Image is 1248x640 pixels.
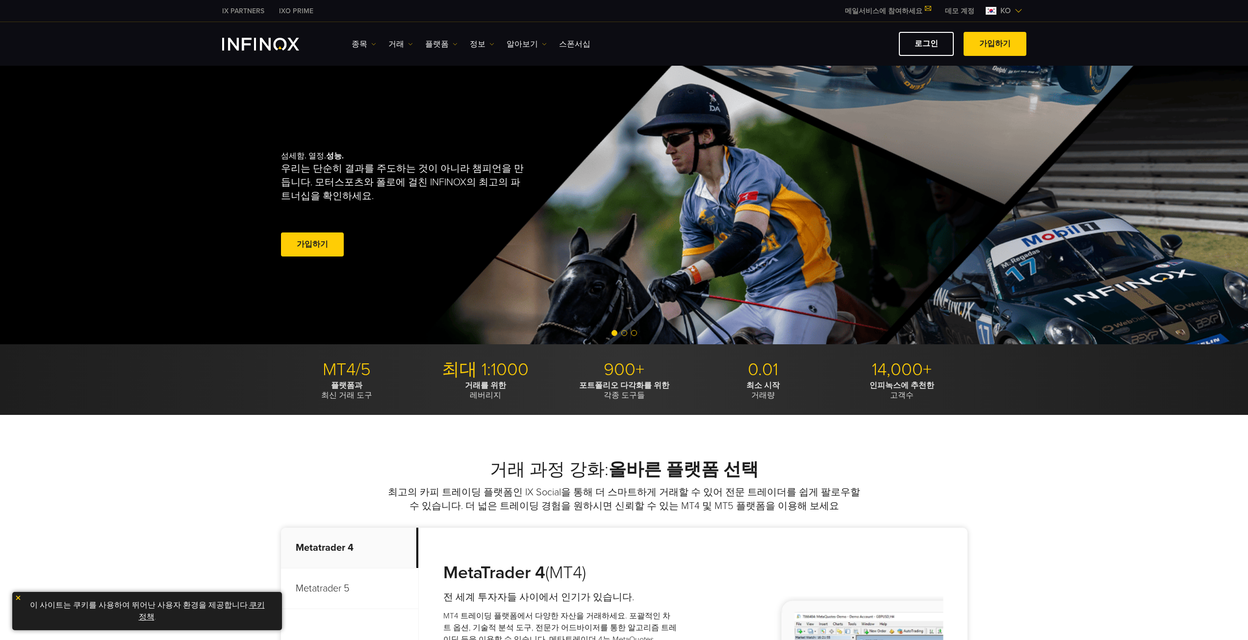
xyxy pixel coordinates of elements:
a: 거래 [388,38,413,50]
p: 최신 거래 도구 [281,381,412,400]
p: 0.01 [697,359,829,381]
p: 레버리지 [420,381,551,400]
a: 플랫폼 [425,38,458,50]
a: 정보 [470,38,494,50]
a: 종목 [352,38,376,50]
strong: 올바른 플랫폼 선택 [609,459,759,480]
span: ko [996,5,1015,17]
p: 900+ [559,359,690,381]
span: Go to slide 1 [611,330,617,336]
p: 이 사이트는 쿠키를 사용하여 뛰어난 사용자 환경을 제공합니다. . [17,597,277,625]
a: INFINOX [215,6,272,16]
p: 14,000+ [836,359,968,381]
a: INFINOX [272,6,321,16]
div: 섬세함. 열정. [281,135,590,275]
strong: 플랫폼과 [331,381,362,390]
strong: 성능. [326,151,344,161]
p: 최고의 카피 트레이딩 플랫폼인 IX Social을 통해 더 스마트하게 거래할 수 있어 전문 트레이더를 쉽게 팔로우할 수 있습니다. 더 넓은 트레이딩 경험을 원하시면 신뢰할 수... [386,486,862,513]
p: MT4/5 [281,359,412,381]
strong: MetaTrader 4 [443,562,545,583]
strong: 거래를 위한 [465,381,506,390]
strong: 최소 시작 [746,381,780,390]
p: 우리는 단순히 결과를 주도하는 것이 아니라 챔피언을 만듭니다. 모터스포츠와 폴로에 걸친 INFINOX의 최고의 파트너십을 확인하세요. [281,162,528,203]
h2: 거래 과정 강화: [281,459,968,481]
span: Go to slide 2 [621,330,627,336]
a: 가입하기 [281,232,344,256]
a: 가입하기 [964,32,1026,56]
h4: 전 세계 투자자들 사이에서 인기가 있습니다. [443,590,677,604]
a: 스폰서십 [559,38,590,50]
strong: 인피녹스에 추천한 [869,381,934,390]
p: 최대 1:1000 [420,359,551,381]
img: yellow close icon [15,594,22,601]
p: 거래량 [697,381,829,400]
p: 고객수 [836,381,968,400]
a: INFINOX Logo [222,38,322,51]
a: 알아보기 [507,38,547,50]
p: Metatrader 5 [281,568,418,609]
strong: 포트폴리오 다각화를 위한 [579,381,669,390]
a: 메일서비스에 참여하세요 [838,7,938,15]
span: Go to slide 3 [631,330,637,336]
p: Metatrader 4 [281,528,418,568]
a: 로그인 [899,32,954,56]
p: 각종 도구들 [559,381,690,400]
a: INFINOX MENU [938,6,982,16]
h3: (MT4) [443,562,677,584]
